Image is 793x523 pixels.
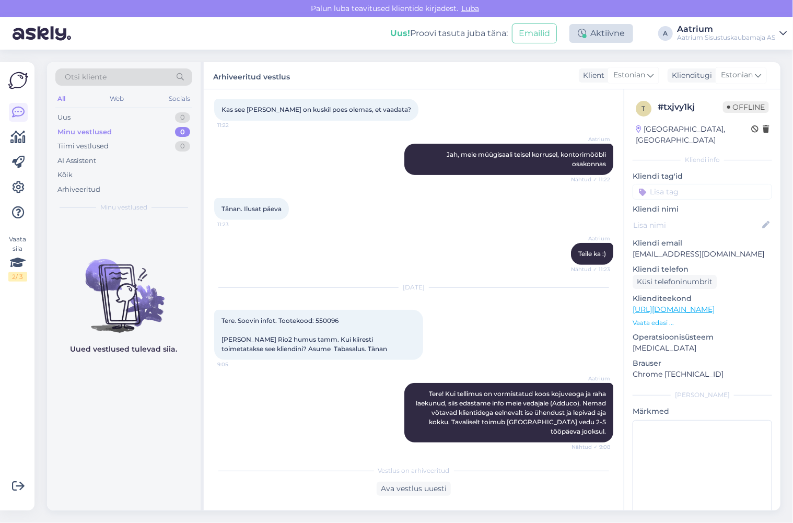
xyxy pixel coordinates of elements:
span: Aatrium [571,235,610,242]
div: AI Assistent [57,156,96,166]
div: Minu vestlused [57,127,112,137]
input: Lisa nimi [633,219,760,231]
div: Aatrium [677,25,775,33]
div: Klienditugi [668,70,712,81]
span: Luba [458,4,482,13]
span: Kas see [PERSON_NAME] on kuskil poes olemas, et vaadata? [221,106,411,113]
div: Klient [579,70,604,81]
div: 0 [175,127,190,137]
p: Märkmed [633,406,772,417]
a: AatriumAatrium Sisustuskaubamaja AS [677,25,787,42]
div: [GEOGRAPHIC_DATA], [GEOGRAPHIC_DATA] [636,124,751,146]
div: Aatrium Sisustuskaubamaja AS [677,33,775,42]
p: Kliendi telefon [633,264,772,275]
div: Aktiivne [569,24,633,43]
p: Uued vestlused tulevad siia. [71,344,178,355]
div: Ava vestlus uuesti [377,482,451,496]
span: 11:23 [217,220,256,228]
span: Aatrium [571,375,610,382]
div: [PERSON_NAME] [633,390,772,400]
div: 0 [175,141,190,152]
span: Offline [723,101,769,113]
img: No chats [47,240,201,334]
p: Klienditeekond [633,293,772,304]
span: 11:22 [217,121,256,129]
div: 0 [175,112,190,123]
span: Tere. Soovin infot. Tootekood: 550096 [PERSON_NAME] Rio2 humus tamm. Kui kiiresti toimetatakse se... [221,317,387,353]
input: Lisa tag [633,184,772,200]
a: [URL][DOMAIN_NAME] [633,305,715,314]
span: Nähtud ✓ 9:08 [571,443,610,451]
div: 2 / 3 [8,272,27,282]
p: [MEDICAL_DATA] [633,343,772,354]
span: Teile ka :) [578,250,606,258]
div: All [55,92,67,106]
p: Vaata edasi ... [633,318,772,328]
span: Tänan. Ilusat päeva [221,205,282,213]
span: Nähtud ✓ 11:22 [571,176,610,183]
span: Minu vestlused [100,203,147,212]
div: A [658,26,673,41]
p: Kliendi tag'id [633,171,772,182]
div: Vaata siia [8,235,27,282]
div: Kliendi info [633,155,772,165]
span: Estonian [613,69,645,81]
div: Tiimi vestlused [57,141,109,152]
div: Socials [167,92,192,106]
button: Emailid [512,24,557,43]
p: Kliendi nimi [633,204,772,215]
div: [DATE] [214,283,613,292]
span: Nähtud ✓ 11:23 [571,265,610,273]
p: Operatsioonisüsteem [633,332,772,343]
span: 9:05 [217,361,256,368]
div: Proovi tasuta juba täna: [390,27,508,40]
span: Aatrium [571,135,610,143]
span: t [642,104,646,112]
img: Askly Logo [8,71,28,90]
p: Brauser [633,358,772,369]
div: # txjvy1kj [658,101,723,113]
span: Otsi kliente [65,72,107,83]
p: Chrome [TECHNICAL_ID] [633,369,772,380]
p: [EMAIL_ADDRESS][DOMAIN_NAME] [633,249,772,260]
b: Uus! [390,28,410,38]
div: Küsi telefoninumbrit [633,275,717,289]
div: Web [108,92,126,106]
div: Arhiveeritud [57,184,100,195]
span: Tere! Kui tellimus on vormistatud koos kojuveoga ja raha laekunud, siis edastame info meie vedaja... [416,390,608,435]
span: Estonian [721,69,753,81]
span: Vestlus on arhiveeritud [378,466,450,475]
div: Uus [57,112,71,123]
label: Arhiveeritud vestlus [213,68,290,83]
p: Kliendi email [633,238,772,249]
span: Jah, meie müügisaali teisel korrusel, kontorimööbli osakonnas [447,150,608,168]
div: Kõik [57,170,73,180]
